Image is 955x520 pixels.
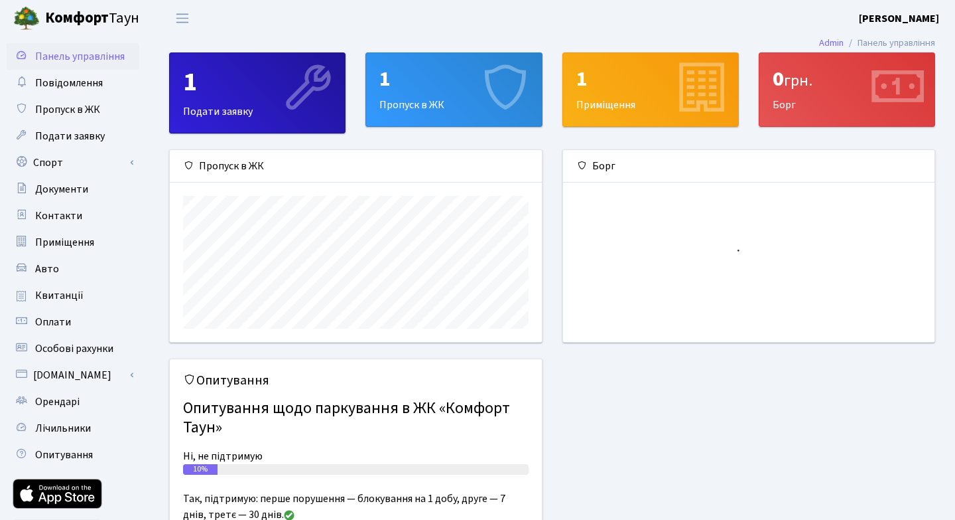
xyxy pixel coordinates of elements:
div: 10% [183,464,218,475]
a: Приміщення [7,229,139,256]
a: Панель управління [7,43,139,70]
a: Авто [7,256,139,282]
a: Спорт [7,149,139,176]
div: 1 [576,66,725,92]
span: Контакти [35,209,82,223]
div: 1 [379,66,528,92]
nav: breadcrumb [799,29,955,57]
div: Ні, не підтримую [183,448,529,464]
li: Панель управління [844,36,935,50]
a: [DOMAIN_NAME] [7,362,139,389]
span: Квитанції [35,288,84,303]
a: Контакти [7,203,139,229]
b: Комфорт [45,7,109,29]
div: Пропуск в ЖК [366,53,541,126]
h4: Опитування щодо паркування в ЖК «Комфорт Таун» [183,394,529,443]
a: 1Приміщення [562,52,739,127]
a: Повідомлення [7,70,139,96]
span: Приміщення [35,235,94,250]
a: [PERSON_NAME] [859,11,939,27]
a: Опитування [7,442,139,468]
a: Орендарі [7,389,139,415]
a: Admin [819,36,844,50]
h5: Опитування [183,373,529,389]
a: Квитанції [7,282,139,309]
span: Авто [35,262,59,276]
a: 1Пропуск в ЖК [365,52,542,127]
span: Орендарі [35,394,80,409]
span: Оплати [35,315,71,329]
a: Лічильники [7,415,139,442]
div: Борг [759,53,934,126]
b: [PERSON_NAME] [859,11,939,26]
div: Приміщення [563,53,738,126]
div: 0 [773,66,921,92]
a: Подати заявку [7,123,139,149]
span: Повідомлення [35,76,103,90]
span: Особові рахунки [35,341,113,356]
span: Документи [35,182,88,197]
div: 1 [183,66,332,98]
a: Особові рахунки [7,335,139,362]
a: Оплати [7,309,139,335]
div: Борг [563,150,935,183]
a: Документи [7,176,139,203]
a: Пропуск в ЖК [7,96,139,123]
img: logo.png [13,5,40,32]
span: Опитування [35,448,93,462]
div: Пропуск в ЖК [170,150,542,183]
a: 1Подати заявку [169,52,346,133]
span: Пропуск в ЖК [35,102,100,117]
div: Подати заявку [170,53,345,133]
span: Панель управління [35,49,125,64]
span: Подати заявку [35,129,105,143]
span: Лічильники [35,421,91,436]
button: Переключити навігацію [166,7,199,29]
span: грн. [784,69,812,92]
span: Таун [45,7,139,30]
